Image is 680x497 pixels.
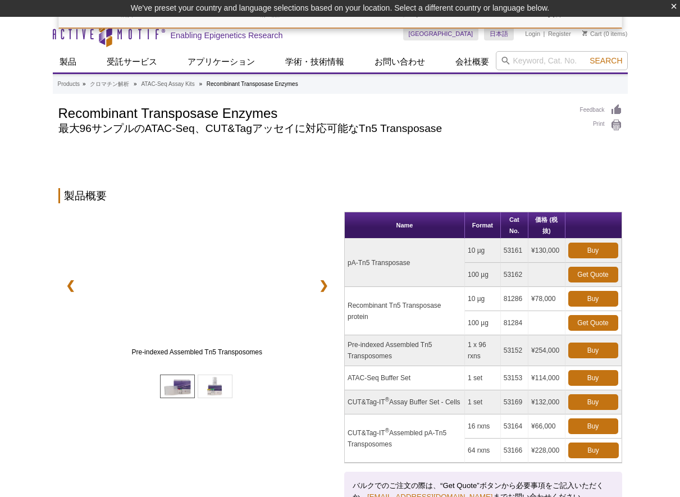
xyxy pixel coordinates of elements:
a: Buy [568,418,618,434]
a: Get Quote [568,267,618,282]
th: Cat No. [501,212,528,239]
td: 53161 [501,239,528,263]
a: Buy [568,291,618,307]
a: Register [548,30,571,38]
a: ❮ [58,272,83,298]
a: Feedback [580,104,622,116]
td: 100 µg [465,311,501,335]
td: Recombinant Tn5 Transposase protein [345,287,465,335]
a: ATAC-Seq Assay Kits [141,79,194,89]
a: 製品 [53,51,83,72]
a: Print [580,119,622,131]
a: ❯ [312,272,336,298]
td: CUT&Tag-IT Assay Buffer Set - Cells [345,390,465,414]
td: ¥254,000 [528,335,565,366]
li: » [199,81,202,87]
td: 1 set [465,366,501,390]
a: 受託サービス [100,51,164,72]
span: Pre-indexed Assembled Tn5 Transposomes [86,346,308,358]
a: Buy [568,343,618,358]
td: 1 x 96 rxns [465,335,501,366]
a: Buy [568,443,619,458]
th: Name [345,212,465,239]
td: ¥130,000 [528,239,565,263]
a: Buy [568,243,618,258]
a: クロマチン解析 [90,79,129,89]
input: Keyword, Cat. No. [496,51,628,70]
li: » [83,81,86,87]
td: 53166 [501,439,528,463]
a: 会社概要 [449,51,496,72]
h2: Enabling Epigenetics Research [171,30,283,40]
td: 64 rxns [465,439,501,463]
td: Pre-indexed Assembled Tn5 Transposomes [345,335,465,366]
td: pA-Tn5 Transposase [345,239,465,287]
a: Buy [568,394,618,410]
th: 価格 (税抜) [528,212,565,239]
a: お問い合わせ [368,51,432,72]
a: Cart [582,30,602,38]
img: Your Cart [582,30,587,36]
td: CUT&Tag-IT Assembled pA-Tn5 Transposomes [345,414,465,463]
a: [GEOGRAPHIC_DATA] [403,27,479,40]
a: Buy [568,370,618,386]
td: ¥228,000 [528,439,565,463]
td: 81286 [501,287,528,311]
td: 53152 [501,335,528,366]
td: 53153 [501,366,528,390]
li: (0 items) [582,27,628,40]
td: ¥114,000 [528,366,565,390]
span: Search [590,56,622,65]
td: ¥132,000 [528,390,565,414]
li: » [134,81,137,87]
td: 81284 [501,311,528,335]
td: 100 µg [465,263,501,287]
h2: 製品概要 [58,188,622,203]
td: 10 µg [465,239,501,263]
a: アプリケーション [181,51,262,72]
a: Get Quote [568,315,618,331]
td: 10 µg [465,287,501,311]
li: Recombinant Transposase Enzymes [207,81,298,87]
h1: Recombinant Transposase Enzymes [58,104,569,121]
td: ATAC-Seq Buffer Set [345,366,465,390]
td: 16 rxns [465,414,501,439]
td: 53164 [501,414,528,439]
td: 1 set [465,390,501,414]
td: 53162 [501,263,528,287]
sup: ® [385,427,389,434]
th: Format [465,212,501,239]
li: | [544,27,545,40]
sup: ® [385,396,389,403]
a: 日本語 [484,27,514,40]
h2: 最大96サンプルのATAC-Seq、CUT&Tagアッセイに対応可能なTn5 Transposase [58,124,569,134]
a: Products [58,79,80,89]
button: Search [586,56,626,66]
td: ¥78,000 [528,287,565,311]
td: ¥66,000 [528,414,565,439]
td: 53169 [501,390,528,414]
a: Login [525,30,540,38]
a: 学術・技術情報 [279,51,351,72]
